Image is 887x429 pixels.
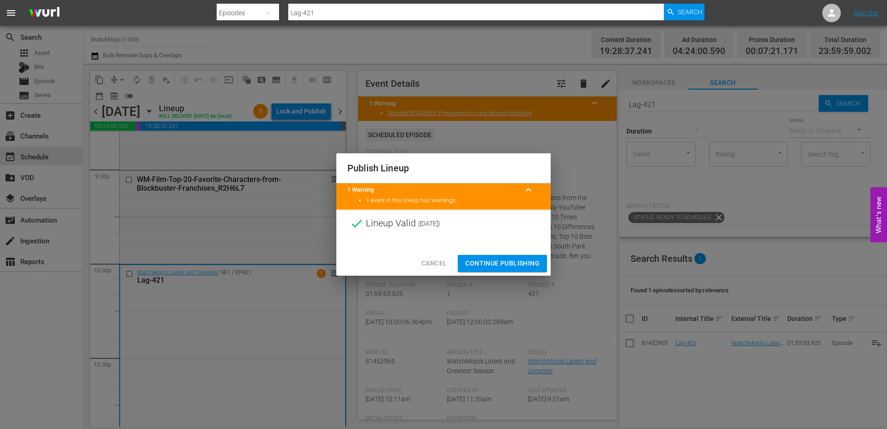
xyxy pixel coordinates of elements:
img: ans4CAIJ8jUAAAAAAAAAAAAAAAAAAAAAAAAgQb4GAAAAAAAAAAAAAAAAAAAAAAAAJMjXAAAAAAAAAAAAAAAAAAAAAAAAgAT5G... [22,2,67,24]
div: Lineup Valid [336,210,551,237]
span: Cancel [421,258,447,269]
span: Search [678,4,702,20]
h2: Publish Lineup [347,161,540,175]
span: Continue Publishing [465,258,540,269]
button: Continue Publishing [458,255,547,272]
button: Cancel [414,255,454,272]
title: 1 Warning [347,186,517,194]
span: keyboard_arrow_up [523,184,534,195]
a: Sign Out [854,9,878,17]
button: keyboard_arrow_up [517,179,540,201]
span: ( [DATE] ) [418,217,440,230]
button: Open Feedback Widget [870,187,887,242]
span: menu [6,7,17,18]
li: 1 event in this lineup has warnings. [366,196,540,205]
